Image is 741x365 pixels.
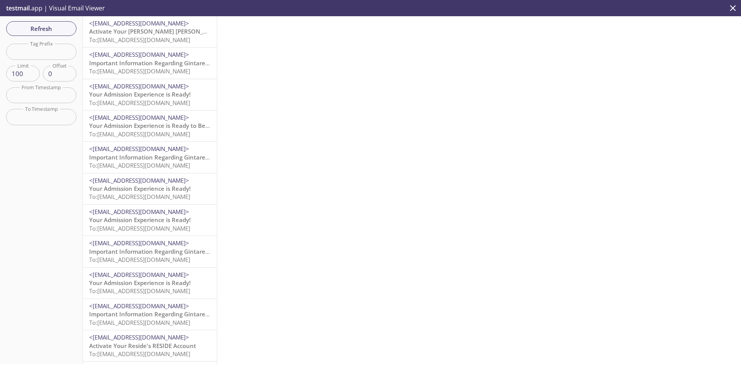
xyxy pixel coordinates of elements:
[89,161,190,169] span: To: [EMAIL_ADDRESS][DOMAIN_NAME]
[89,36,190,44] span: To: [EMAIL_ADDRESS][DOMAIN_NAME]
[89,350,190,358] span: To: [EMAIL_ADDRESS][DOMAIN_NAME]
[89,333,189,341] span: <[EMAIL_ADDRESS][DOMAIN_NAME]>
[89,342,196,350] span: Activate Your Reside's RESIDE Account
[89,90,191,98] span: Your Admission Experience is Ready!
[89,177,189,184] span: <[EMAIL_ADDRESS][DOMAIN_NAME]>
[83,79,217,110] div: <[EMAIL_ADDRESS][DOMAIN_NAME]>Your Admission Experience is Ready!To:[EMAIL_ADDRESS][DOMAIN_NAME]
[89,224,190,232] span: To: [EMAIL_ADDRESS][DOMAIN_NAME]
[89,130,190,138] span: To: [EMAIL_ADDRESS][DOMAIN_NAME]
[89,208,189,216] span: <[EMAIL_ADDRESS][DOMAIN_NAME]>
[89,153,293,161] span: Important Information Regarding Gintare Test's Admission to ACME 2019
[6,4,30,12] span: testmail
[89,122,239,129] span: Your Admission Experience is Ready to Be Completed!
[89,248,293,255] span: Important Information Regarding Gintare Test's Admission to ACME 2019
[83,16,217,47] div: <[EMAIL_ADDRESS][DOMAIN_NAME]>Activate Your [PERSON_NAME] [PERSON_NAME] RESIDE AccountTo:[EMAIL_A...
[89,51,189,58] span: <[EMAIL_ADDRESS][DOMAIN_NAME]>
[89,59,293,67] span: Important Information Regarding Gintare Test's Admission to ACME 2019
[89,271,189,278] span: <[EMAIL_ADDRESS][DOMAIN_NAME]>
[89,114,189,121] span: <[EMAIL_ADDRESS][DOMAIN_NAME]>
[89,185,191,192] span: Your Admission Experience is Ready!
[83,110,217,141] div: <[EMAIL_ADDRESS][DOMAIN_NAME]>Your Admission Experience is Ready to Be Completed!To:[EMAIL_ADDRES...
[89,310,293,318] span: Important Information Regarding Gintare Test's Admission to ACME 2019
[83,268,217,299] div: <[EMAIL_ADDRESS][DOMAIN_NAME]>Your Admission Experience is Ready!To:[EMAIL_ADDRESS][DOMAIN_NAME]
[83,142,217,173] div: <[EMAIL_ADDRESS][DOMAIN_NAME]>Important Information Regarding Gintare Test's Admission to ACME 20...
[12,24,70,34] span: Refresh
[83,48,217,78] div: <[EMAIL_ADDRESS][DOMAIN_NAME]>Important Information Regarding Gintare Test's Admission to ACME 20...
[89,99,190,107] span: To: [EMAIL_ADDRESS][DOMAIN_NAME]
[89,239,189,247] span: <[EMAIL_ADDRESS][DOMAIN_NAME]>
[83,330,217,361] div: <[EMAIL_ADDRESS][DOMAIN_NAME]>Activate Your Reside's RESIDE AccountTo:[EMAIL_ADDRESS][DOMAIN_NAME]
[89,82,189,90] span: <[EMAIL_ADDRESS][DOMAIN_NAME]>
[83,173,217,204] div: <[EMAIL_ADDRESS][DOMAIN_NAME]>Your Admission Experience is Ready!To:[EMAIL_ADDRESS][DOMAIN_NAME]
[89,27,267,35] span: Activate Your [PERSON_NAME] [PERSON_NAME] RESIDE Account
[89,256,190,263] span: To: [EMAIL_ADDRESS][DOMAIN_NAME]
[89,302,189,310] span: <[EMAIL_ADDRESS][DOMAIN_NAME]>
[83,205,217,236] div: <[EMAIL_ADDRESS][DOMAIN_NAME]>Your Admission Experience is Ready!To:[EMAIL_ADDRESS][DOMAIN_NAME]
[6,21,76,36] button: Refresh
[83,299,217,330] div: <[EMAIL_ADDRESS][DOMAIN_NAME]>Important Information Regarding Gintare Test's Admission to ACME 20...
[83,236,217,267] div: <[EMAIL_ADDRESS][DOMAIN_NAME]>Important Information Regarding Gintare Test's Admission to ACME 20...
[89,216,191,224] span: Your Admission Experience is Ready!
[89,319,190,326] span: To: [EMAIL_ADDRESS][DOMAIN_NAME]
[89,19,189,27] span: <[EMAIL_ADDRESS][DOMAIN_NAME]>
[89,193,190,200] span: To: [EMAIL_ADDRESS][DOMAIN_NAME]
[89,279,191,287] span: Your Admission Experience is Ready!
[89,287,190,295] span: To: [EMAIL_ADDRESS][DOMAIN_NAME]
[89,145,189,153] span: <[EMAIL_ADDRESS][DOMAIN_NAME]>
[89,67,190,75] span: To: [EMAIL_ADDRESS][DOMAIN_NAME]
